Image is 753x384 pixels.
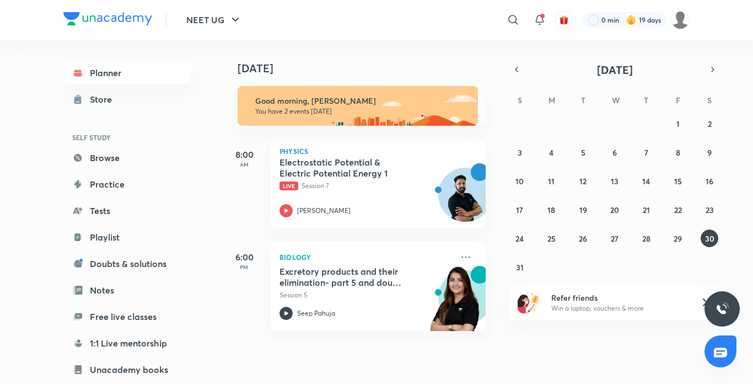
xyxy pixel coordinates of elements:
p: You have 2 events [DATE] [255,107,468,116]
abbr: August 14, 2025 [642,176,650,186]
abbr: August 31, 2025 [516,262,524,273]
abbr: August 7, 2025 [644,147,648,158]
img: avatar [559,15,569,25]
h6: SELF STUDY [63,128,191,147]
button: August 12, 2025 [574,172,592,190]
abbr: August 6, 2025 [612,147,617,158]
abbr: August 8, 2025 [676,147,680,158]
button: August 26, 2025 [574,230,592,247]
button: August 13, 2025 [606,172,623,190]
button: August 1, 2025 [669,115,687,132]
abbr: Wednesday [612,95,620,105]
a: Company Logo [63,12,152,28]
abbr: August 19, 2025 [579,205,587,215]
abbr: August 21, 2025 [643,205,650,215]
abbr: Saturday [707,95,712,105]
abbr: August 25, 2025 [547,233,556,244]
abbr: August 1, 2025 [676,119,680,129]
h5: 6:00 [222,250,266,264]
button: August 8, 2025 [669,143,687,161]
a: Browse [63,147,191,169]
span: [DATE] [597,62,633,77]
abbr: August 15, 2025 [674,176,682,186]
button: August 11, 2025 [542,172,560,190]
button: NEET UG [180,9,249,31]
h4: [DATE] [238,62,497,75]
abbr: August 27, 2025 [611,233,618,244]
abbr: August 30, 2025 [705,233,714,244]
abbr: August 29, 2025 [674,233,682,244]
button: August 23, 2025 [701,201,718,218]
h6: Good morning, [PERSON_NAME] [255,96,468,106]
img: Barsha Singh [671,10,690,29]
abbr: August 16, 2025 [706,176,713,186]
button: August 6, 2025 [606,143,623,161]
p: Seep Pahuja [297,308,335,318]
button: August 18, 2025 [542,201,560,218]
abbr: August 18, 2025 [547,205,555,215]
img: Avatar [439,174,492,227]
abbr: August 22, 2025 [674,205,682,215]
abbr: Tuesday [581,95,585,105]
a: 1:1 Live mentorship [63,332,191,354]
a: Practice [63,173,191,195]
abbr: August 2, 2025 [708,119,712,129]
img: unacademy [425,266,486,342]
h5: 8:00 [222,148,266,161]
button: August 20, 2025 [606,201,623,218]
button: August 29, 2025 [669,230,687,247]
div: Store [90,93,119,106]
button: August 22, 2025 [669,201,687,218]
button: August 24, 2025 [511,230,529,247]
button: August 15, 2025 [669,172,687,190]
abbr: August 4, 2025 [549,147,553,158]
abbr: August 17, 2025 [516,205,523,215]
button: August 16, 2025 [701,172,718,190]
h5: Electrostatic Potential & Electric Potential Energy 1 [279,157,417,179]
button: [DATE] [524,62,705,77]
abbr: August 12, 2025 [579,176,587,186]
span: Live [279,182,298,190]
abbr: August 5, 2025 [581,147,585,158]
button: August 21, 2025 [637,201,655,218]
a: Doubts & solutions [63,253,191,275]
button: August 5, 2025 [574,143,592,161]
abbr: Thursday [644,95,648,105]
button: August 3, 2025 [511,143,529,161]
img: streak [626,14,637,25]
p: [PERSON_NAME] [297,206,351,216]
abbr: August 24, 2025 [515,233,524,244]
h6: Refer friends [551,292,687,303]
abbr: Friday [676,95,680,105]
h5: Excretory products and their elimination- part 5 and doubt clearing session [279,266,417,288]
a: Tests [63,200,191,222]
button: August 25, 2025 [542,230,560,247]
abbr: August 26, 2025 [579,233,587,244]
button: August 31, 2025 [511,258,529,276]
p: AM [222,161,266,168]
a: Playlist [63,226,191,248]
img: morning [238,86,478,126]
abbr: Monday [548,95,555,105]
a: Free live classes [63,306,191,328]
button: August 19, 2025 [574,201,592,218]
a: Unacademy books [63,359,191,381]
abbr: August 11, 2025 [548,176,555,186]
abbr: August 23, 2025 [706,205,714,215]
img: ttu [716,302,729,316]
button: August 28, 2025 [637,230,655,247]
p: PM [222,264,266,270]
button: August 2, 2025 [701,115,718,132]
button: August 9, 2025 [701,143,718,161]
button: August 17, 2025 [511,201,529,218]
p: Biology [279,250,453,264]
abbr: Sunday [518,95,522,105]
button: August 14, 2025 [637,172,655,190]
a: Planner [63,62,191,84]
abbr: August 3, 2025 [518,147,522,158]
img: Company Logo [63,12,152,25]
abbr: August 28, 2025 [642,233,650,244]
button: avatar [555,11,573,29]
p: Session 7 [279,181,453,191]
a: Notes [63,279,191,301]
